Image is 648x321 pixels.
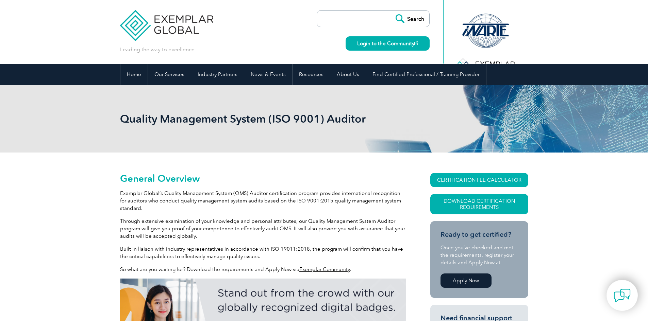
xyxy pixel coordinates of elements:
[441,230,518,239] h3: Ready to get certified?
[120,46,195,53] p: Leading the way to excellence
[120,173,406,184] h2: General Overview
[120,64,148,85] a: Home
[614,287,631,304] img: contact-chat.png
[441,273,492,288] a: Apply Now
[120,217,406,240] p: Through extensive examination of your knowledge and personal attributes, our Quality Management S...
[120,190,406,212] p: Exemplar Global’s Quality Management System (QMS) Auditor certification program provides internat...
[120,112,381,125] h1: Quality Management System (ISO 9001) Auditor
[392,11,429,27] input: Search
[244,64,292,85] a: News & Events
[346,36,430,51] a: Login to the Community
[330,64,366,85] a: About Us
[120,266,406,273] p: So what are you waiting for? Download the requirements and Apply Now via .
[414,41,418,45] img: open_square.png
[299,266,350,272] a: Exemplar Community
[441,244,518,266] p: Once you’ve checked and met the requirements, register your details and Apply Now at
[430,173,528,187] a: CERTIFICATION FEE CALCULATOR
[366,64,486,85] a: Find Certified Professional / Training Provider
[148,64,191,85] a: Our Services
[191,64,244,85] a: Industry Partners
[430,194,528,214] a: Download Certification Requirements
[120,245,406,260] p: Built in liaison with industry representatives in accordance with ISO 19011:2018, the program wil...
[293,64,330,85] a: Resources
